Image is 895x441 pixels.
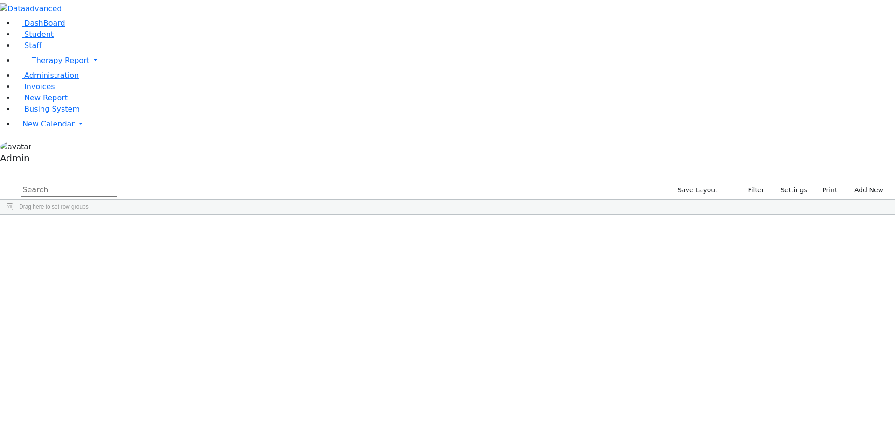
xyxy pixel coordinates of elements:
span: Invoices [24,82,55,91]
span: Therapy Report [32,56,89,65]
span: Student [24,30,54,39]
button: Settings [768,183,811,197]
button: Add New [845,183,888,197]
a: New Report [15,93,68,102]
button: Filter [736,183,769,197]
a: Invoices [15,82,55,91]
input: Search [21,183,117,197]
a: Student [15,30,54,39]
span: Staff [24,41,41,50]
span: Administration [24,71,79,80]
span: Drag here to set row groups [19,203,89,210]
a: Busing System [15,105,80,113]
span: New Report [24,93,68,102]
a: Therapy Report [15,51,895,70]
button: Save Layout [673,183,722,197]
a: Administration [15,71,79,80]
a: DashBoard [15,19,65,28]
span: DashBoard [24,19,65,28]
a: Staff [15,41,41,50]
button: Print [812,183,842,197]
span: New Calendar [22,119,75,128]
a: New Calendar [15,115,895,133]
span: Busing System [24,105,80,113]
